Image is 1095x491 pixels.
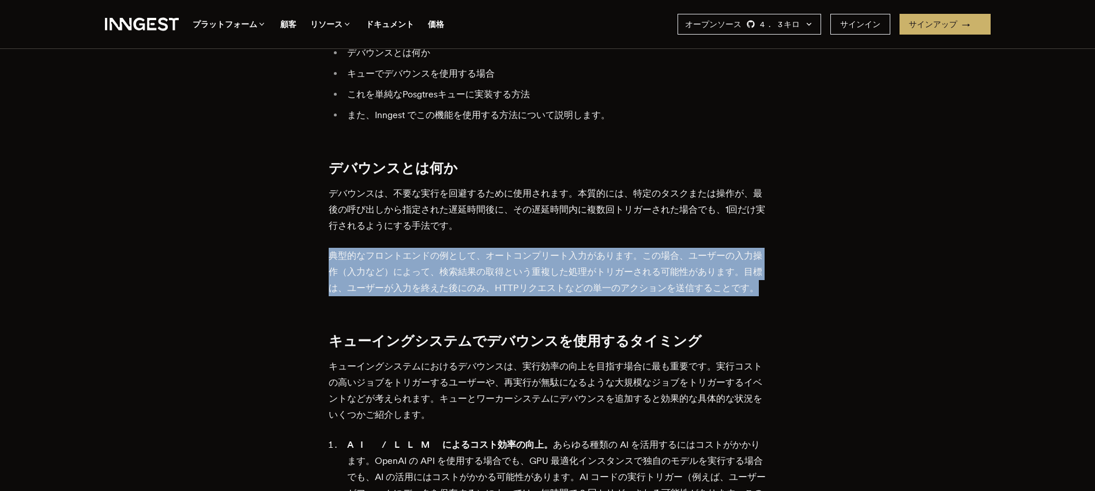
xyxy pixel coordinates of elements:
font: 典型的なフロントエンドの例として、オートコンプリート入力があります。この場合、ユーザーの入力操作（入力など）によって、検索結果の取得という重複した処理がトリガーされる可能性があります。目標は、ユ... [329,250,762,293]
a: 価格 [428,17,444,32]
font: サインイン [840,20,880,29]
font: 4.3 [760,20,784,29]
font: 価格 [428,20,444,29]
font: ドキュメント [366,20,414,29]
font: → [962,20,981,29]
a: サインイン [830,14,890,35]
font: 顧客 [280,20,296,29]
a: ドキュメント [366,17,414,32]
font: キューイングシステムにおけるデバウンスは、実行効率の向上を目指す場合に最も重要です。実行コストの高いジョブをトリガーするユーザーや、再実行が無駄になるような大規模なジョブをトリガーするイベントな... [329,361,762,420]
font: オープンソース [685,20,742,29]
a: 顧客 [280,17,296,32]
font: AI / LLM によるコスト効率の向上。 [347,439,553,450]
font: これを単純なPosgtresキューに実装する方法 [347,89,530,100]
a: サインアップ [900,14,991,35]
font: デバウンスは、不要な実行を回避するために使用されます。本質的には、特定のタスクまたは操作が、最後の呼び出しから指定された遅延時間後に、その遅延時間内に複数回トリガーされた場合でも、1回だけ実行さ... [329,188,765,231]
font: サインアップ [909,20,957,29]
font: リソース [310,20,343,29]
font: プラットフォーム [193,20,257,29]
font: キューイングシステムでデバウンスを使用するタイミング [329,333,702,349]
font: また、Inngest でこの機能を使用する方法について説明します。 [347,109,610,120]
font: キューでデバウンスを使用する場合 [347,68,495,79]
font: キロ [784,20,800,29]
button: プラットフォーム [193,17,266,32]
font: デバウンスとは何か [329,160,458,176]
button: リソース [310,17,352,32]
font: デバウンスとは何か [347,47,430,58]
